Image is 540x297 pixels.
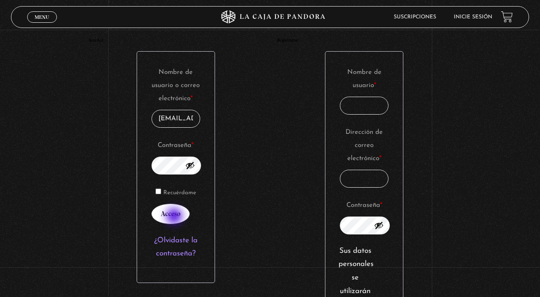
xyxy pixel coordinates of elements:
[454,14,492,20] a: Inicie sesión
[340,199,388,212] label: Contraseña
[152,139,200,152] label: Contraseña
[185,161,195,170] button: Mostrar contraseña
[155,189,161,194] input: Recuérdame
[501,11,513,23] a: View your shopping cart
[394,14,436,20] a: Suscripciones
[88,38,263,42] h2: Acceder
[340,126,388,165] label: Dirección de correo electrónico
[35,14,49,20] span: Menu
[340,66,388,92] label: Nombre de usuario
[152,66,200,105] label: Nombre de usuario o correo electrónico
[374,220,384,230] button: Mostrar contraseña
[32,21,52,28] span: Cerrar
[152,204,190,224] button: Acceso
[154,237,198,258] a: ¿Olvidaste la contraseña?
[277,38,452,42] h2: Registrarse
[163,190,196,196] span: Recuérdame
